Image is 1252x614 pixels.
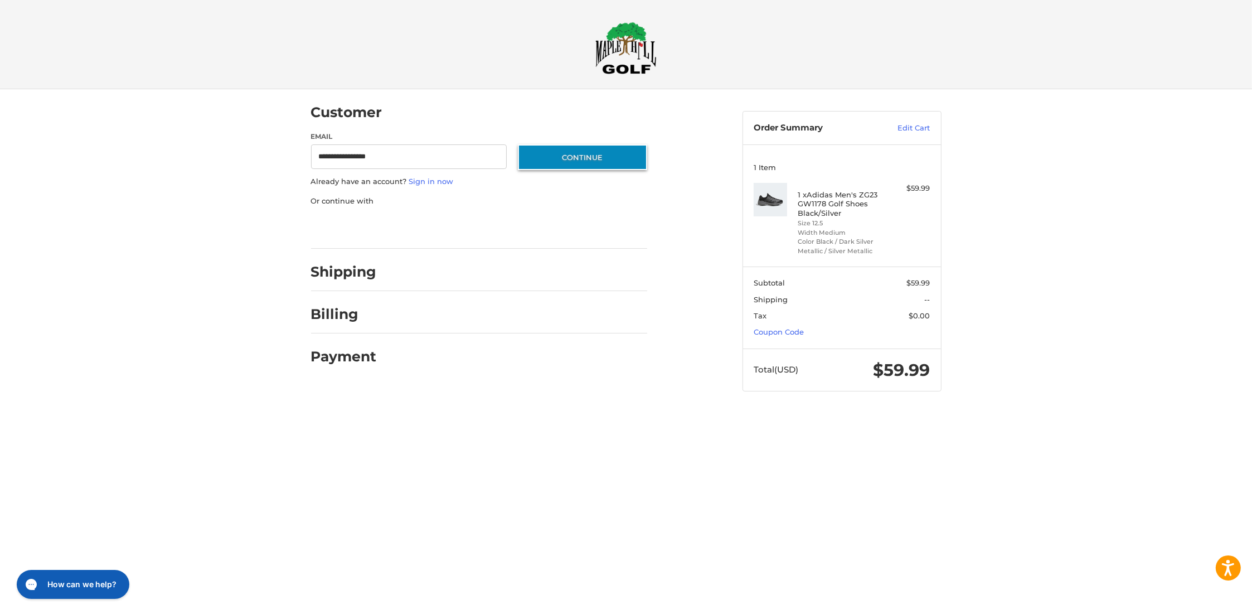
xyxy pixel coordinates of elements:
div: $59.99 [886,183,930,194]
span: -- [924,295,930,304]
h3: 1 Item [754,163,930,172]
iframe: PayPal-paylater [402,217,486,238]
li: Width Medium [798,228,883,238]
h3: Order Summary [754,123,874,134]
h2: Customer [311,104,382,121]
span: $59.99 [906,278,930,287]
img: Maple Hill Golf [595,22,657,74]
li: Color Black / Dark Silver Metallic / Silver Metallic [798,237,883,255]
span: $59.99 [873,360,930,380]
a: Edit Cart [874,123,930,134]
li: Size 12.5 [798,219,883,228]
span: Subtotal [754,278,785,287]
p: Already have an account? [311,176,647,187]
a: Sign in now [409,177,454,186]
span: Shipping [754,295,788,304]
button: Continue [518,144,647,170]
h2: Payment [311,348,377,365]
h4: 1 x Adidas Men's ZG23 GW1178 Golf Shoes Black/Silver [798,190,883,217]
iframe: PayPal-paypal [307,217,391,238]
iframe: PayPal-venmo [496,217,580,238]
span: $0.00 [909,311,930,320]
label: Email [311,132,507,142]
p: Or continue with [311,196,647,207]
iframe: Gorgias live chat messenger [11,566,133,603]
span: Tax [754,311,766,320]
span: Total (USD) [754,364,798,375]
h2: Billing [311,306,376,323]
h2: Shipping [311,263,377,281]
a: Coupon Code [754,327,804,336]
